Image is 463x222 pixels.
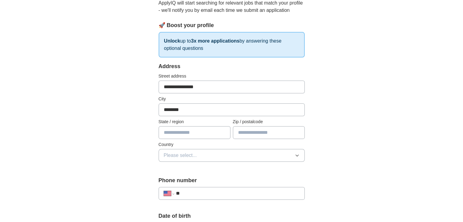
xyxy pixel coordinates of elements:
label: Street address [159,73,305,79]
label: State / region [159,119,230,125]
label: Country [159,141,305,148]
div: Address [159,62,305,71]
p: up to by answering these optional questions [159,32,305,57]
label: City [159,96,305,102]
strong: 3x more applications [191,38,239,43]
label: Phone number [159,176,305,185]
label: Date of birth [159,212,305,220]
span: Please select... [164,152,197,159]
div: 🚀 Boost your profile [159,21,305,29]
button: Please select... [159,149,305,162]
strong: Unlock [164,38,180,43]
label: Zip / postalcode [233,119,305,125]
